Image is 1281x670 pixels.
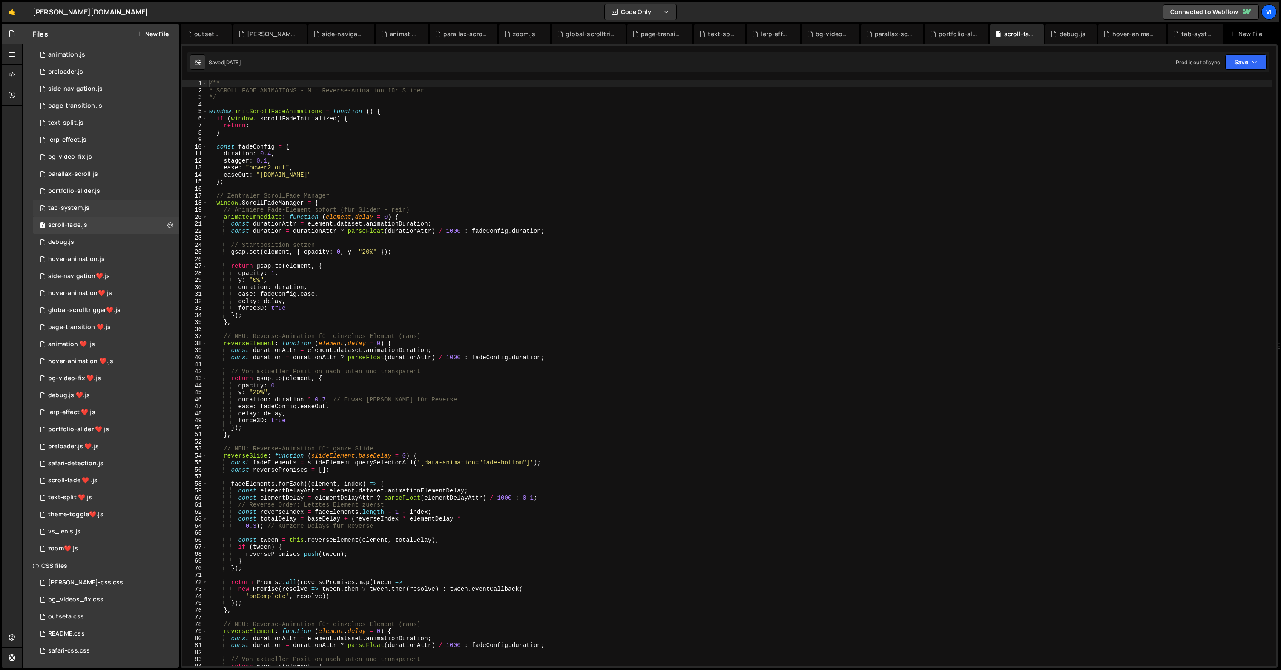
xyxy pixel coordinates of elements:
[33,591,179,608] div: 14861/40267.css
[33,489,179,506] div: 14861/40368.js
[209,59,241,66] div: Saved
[33,149,179,166] div: 14861/40268.js
[1230,30,1266,38] div: New File
[641,30,683,38] div: page-transition.js
[182,94,207,101] div: 3
[182,551,207,558] div: 68
[182,579,207,586] div: 72
[48,511,103,518] div: theme-toggle❤️.js
[182,614,207,621] div: 77
[605,4,676,20] button: Code Only
[182,326,207,333] div: 36
[48,375,101,382] div: bg-video-fix ❤️.js
[182,214,207,221] div: 20
[182,186,207,193] div: 16
[48,494,92,501] div: text-split ❤️.js
[33,29,48,39] h2: Files
[182,593,207,600] div: 74
[182,452,207,460] div: 54
[48,596,103,604] div: bg_videos_fix.css
[48,306,121,314] div: global-scrolltrigger❤️.js
[182,178,207,186] div: 15
[48,170,98,178] div: parallax-scroll.js
[182,445,207,452] div: 53
[182,656,207,663] div: 83
[48,443,99,450] div: preloader.js ❤️.js
[182,312,207,319] div: 34
[33,200,179,217] div: 14861/40255.js
[182,389,207,396] div: 45
[182,635,207,642] div: 80
[182,298,207,305] div: 32
[33,268,179,285] div: 14861/41468.js
[182,333,207,340] div: 37
[48,85,103,93] div: side-navigation.js
[48,119,83,127] div: text-split.js
[182,129,207,137] div: 8
[48,68,83,76] div: preloader.js
[48,426,109,433] div: portfolio-slider ❤️.js
[48,630,85,638] div: README.css
[182,438,207,446] div: 52
[182,600,207,607] div: 75
[182,206,207,214] div: 19
[33,642,179,659] div: 14861/40270.css
[33,608,179,625] div: 14861/45483.css
[194,30,221,38] div: outseta.css
[1112,30,1156,38] div: hover-animation.js
[182,101,207,109] div: 4
[33,97,179,115] div: 14861/40251.js
[566,30,615,38] div: global-scrolltrigger.js
[182,256,207,263] div: 26
[23,557,179,574] div: CSS files
[33,285,179,302] div: 14861/41140.js
[33,438,179,455] div: 14861/40367.js
[48,289,112,297] div: hover-animation❤️.js
[182,628,207,635] div: 79
[137,31,169,37] button: New File
[182,621,207,628] div: 78
[182,157,207,165] div: 12
[182,481,207,488] div: 58
[182,192,207,200] div: 17
[182,467,207,474] div: 56
[40,223,45,229] span: 1
[33,7,148,17] div: [PERSON_NAME][DOMAIN_NAME]
[182,249,207,256] div: 25
[48,647,90,655] div: safari-css.css
[48,579,123,587] div: [PERSON_NAME]-css.css
[182,424,207,432] div: 50
[48,613,84,621] div: outseta.css
[33,302,179,319] div: 14861/40900.js
[182,235,207,242] div: 23
[182,361,207,368] div: 41
[48,255,105,263] div: hover-animation.js
[33,523,179,540] div: 14861/39786.js
[182,347,207,354] div: 39
[182,136,207,143] div: 9
[182,220,207,228] div: 21
[182,200,207,207] div: 18
[182,586,207,593] div: 73
[1261,4,1277,20] a: Vi
[33,404,179,421] div: 14861/40356.js
[182,515,207,523] div: 63
[182,642,207,649] div: 81
[182,396,207,404] div: 46
[182,509,207,516] div: 62
[182,368,207,375] div: 42
[182,558,207,565] div: 69
[875,30,913,38] div: parallax-scroll.js
[1176,59,1220,66] div: Prod is out of sync
[48,477,98,484] div: scroll-fade ❤️ .js
[48,341,95,348] div: animation ❤️ .js
[182,263,207,270] div: 27
[182,473,207,481] div: 57
[33,132,179,149] div: 14861/40253.js
[33,472,179,489] div: 14861/40376.js
[761,30,790,38] div: lerp-effect.js
[182,80,207,87] div: 1
[182,172,207,179] div: 14
[182,530,207,537] div: 65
